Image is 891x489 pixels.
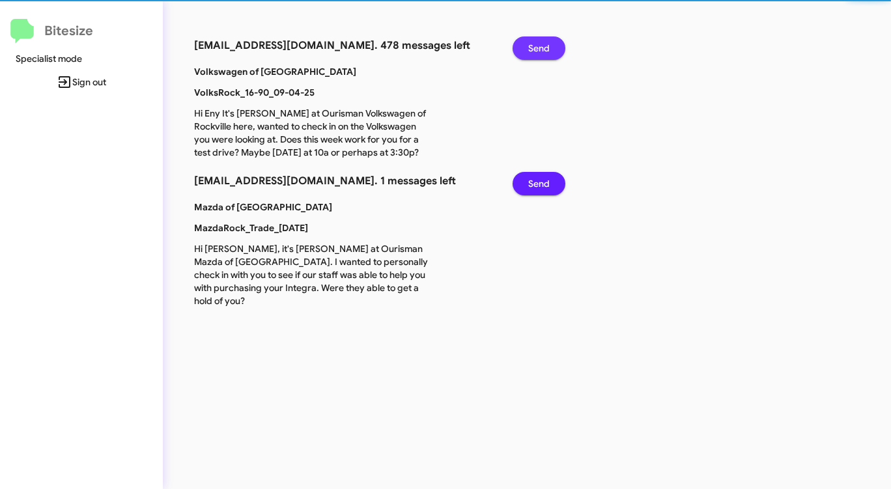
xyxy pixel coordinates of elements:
[194,201,332,213] b: Mazda of [GEOGRAPHIC_DATA]
[194,66,356,77] b: Volkswagen of [GEOGRAPHIC_DATA]
[194,87,315,98] b: VolksRock_16-90_09-04-25
[528,172,550,195] span: Send
[528,36,550,60] span: Send
[10,70,152,94] span: Sign out
[10,19,93,44] a: Bitesize
[194,36,493,55] h3: [EMAIL_ADDRESS][DOMAIN_NAME]. 478 messages left
[184,107,439,159] p: Hi Eny It's [PERSON_NAME] at Ourisman Volkswagen of Rockville here, wanted to check in on the Vol...
[184,242,439,307] p: Hi [PERSON_NAME], it's [PERSON_NAME] at Ourisman Mazda of [GEOGRAPHIC_DATA]. I wanted to personal...
[194,222,308,234] b: MazdaRock_Trade_[DATE]
[513,36,565,60] button: Send
[194,172,493,190] h3: [EMAIL_ADDRESS][DOMAIN_NAME]. 1 messages left
[513,172,565,195] button: Send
